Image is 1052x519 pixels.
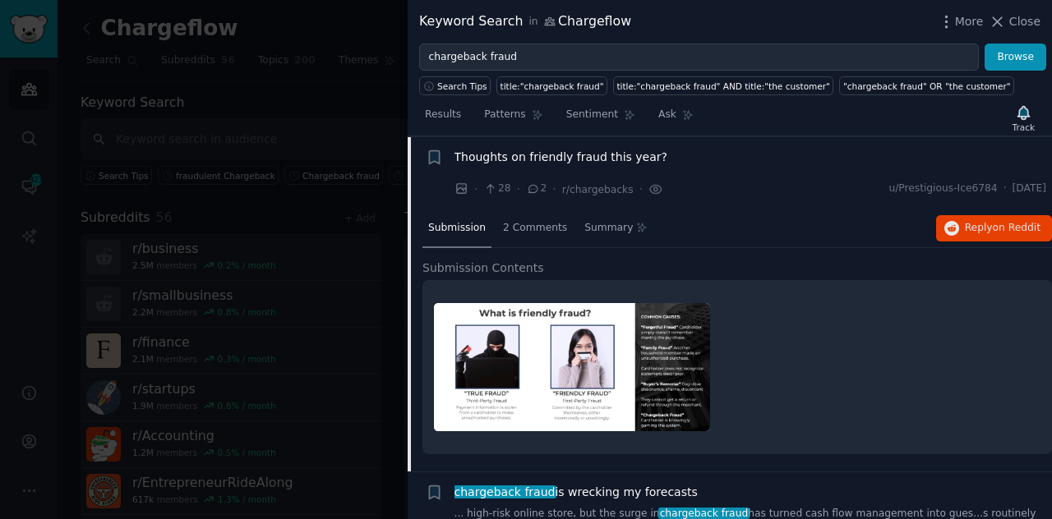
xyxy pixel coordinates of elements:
a: title:"chargeback fraud" [496,76,607,95]
span: Submission Contents [422,259,544,277]
div: Track [1013,122,1035,133]
span: · [639,181,643,198]
span: is wrecking my forecasts [454,484,698,501]
span: Close [1009,13,1040,30]
a: Patterns [478,102,548,135]
a: "chargeback fraud" OR "the customer" [839,76,1014,95]
span: Patterns [484,108,525,122]
span: · [517,181,520,198]
a: chargeback fraudis wrecking my forecasts [454,484,698,501]
a: Ask [653,102,699,135]
span: Search Tips [437,80,487,92]
a: title:"chargeback fraud" AND title:"the customer" [613,76,833,95]
span: u/Prestigious-Ice6784 [888,181,997,196]
span: Summary [584,221,633,236]
span: Submission [428,221,486,236]
span: on Reddit [993,222,1040,233]
span: 2 [526,181,547,196]
a: Sentiment [561,102,641,135]
span: · [474,181,478,198]
span: chargeback fraud [658,508,750,519]
span: chargeback fraud [453,485,556,498]
span: · [552,181,556,198]
button: Replyon Reddit [936,215,1052,241]
a: Thoughts on friendly fraud this year? [454,149,667,166]
div: "chargeback fraud" OR "the customer" [843,80,1011,92]
div: title:"chargeback fraud" AND title:"the customer" [616,80,829,92]
img: Thoughts on friendly fraud this year? [434,303,710,431]
span: [DATE] [1013,181,1046,196]
span: Ask [658,108,676,122]
span: Sentiment [566,108,618,122]
a: Results [419,102,467,135]
span: 2 Comments [503,221,567,236]
span: 28 [483,181,510,196]
div: Keyword Search Chargeflow [419,11,631,32]
span: r/chargebacks [562,184,634,195]
span: · [1004,181,1007,196]
input: Try a keyword related to your business [419,44,979,71]
button: Close [989,13,1040,30]
div: title:"chargeback fraud" [501,80,604,92]
span: Reply [965,221,1040,236]
button: Track [1007,101,1040,135]
button: Search Tips [419,76,491,95]
button: More [938,13,984,30]
span: in [528,15,538,30]
span: More [955,13,984,30]
button: Browse [985,44,1046,71]
span: Results [425,108,461,122]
